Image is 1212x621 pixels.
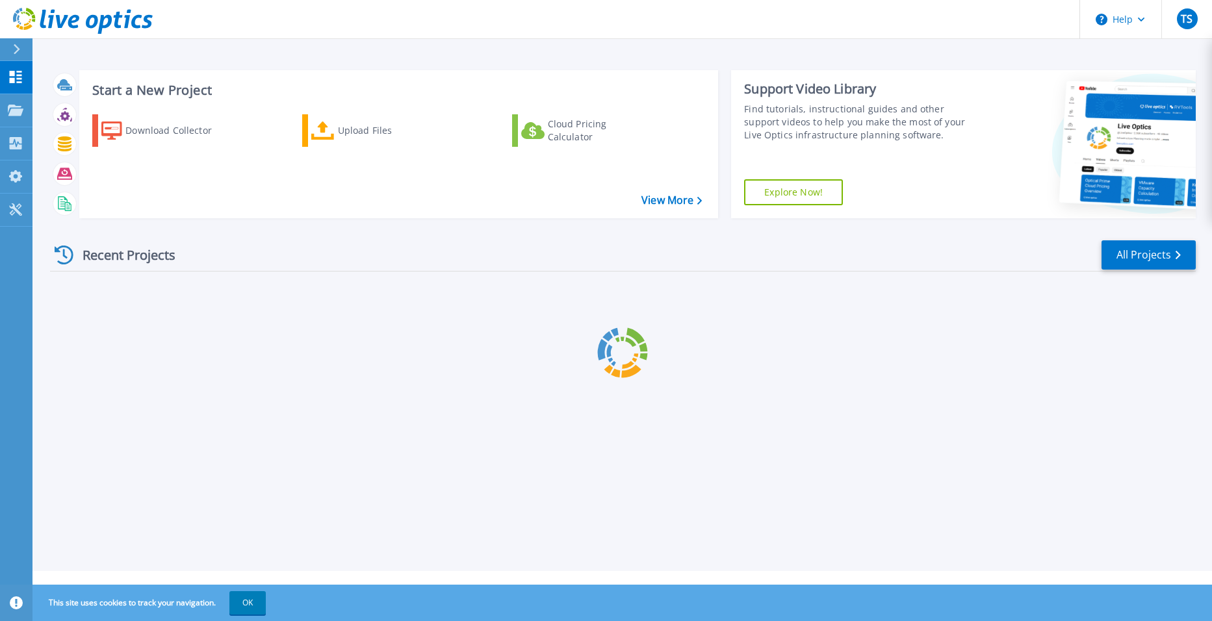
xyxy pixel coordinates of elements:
[548,118,652,144] div: Cloud Pricing Calculator
[512,114,657,147] a: Cloud Pricing Calculator
[744,81,981,97] div: Support Video Library
[744,103,981,142] div: Find tutorials, instructional guides and other support videos to help you make the most of your L...
[641,194,702,207] a: View More
[92,114,237,147] a: Download Collector
[1102,240,1196,270] a: All Projects
[125,118,229,144] div: Download Collector
[92,83,701,97] h3: Start a New Project
[50,239,193,271] div: Recent Projects
[338,118,442,144] div: Upload Files
[302,114,447,147] a: Upload Files
[229,591,266,615] button: OK
[36,591,266,615] span: This site uses cookies to track your navigation.
[1181,14,1193,24] span: TS
[744,179,843,205] a: Explore Now!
